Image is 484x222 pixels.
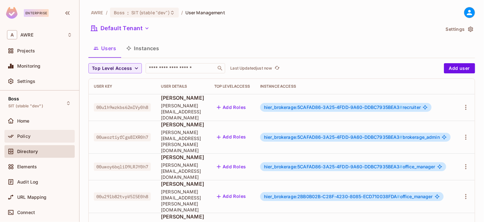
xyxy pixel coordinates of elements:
[127,10,129,15] span: :
[17,179,38,185] span: Audit Log
[161,162,204,180] span: [PERSON_NAME][EMAIL_ADDRESS][DOMAIN_NAME]
[273,64,281,72] button: refresh
[214,102,249,112] button: Add Roles
[106,10,107,16] li: /
[400,104,403,110] span: #
[274,65,280,71] span: refresh
[214,162,249,172] button: Add Roles
[6,7,17,19] img: SReyMgAAAABJRU5ErkJggg==
[181,10,183,16] li: /
[161,154,204,161] span: [PERSON_NAME]
[264,135,440,140] span: brokerage_admin
[272,64,281,72] span: Click to refresh data
[8,96,19,101] span: Boss
[121,40,164,56] button: Instances
[161,94,204,101] span: [PERSON_NAME]
[17,134,31,139] span: Policy
[131,10,169,16] span: SIT (stable "dev")
[185,10,225,16] span: User Management
[88,63,142,73] button: Top Level Access
[264,104,403,110] span: hier_brokerage:5CAFAD86-3A25-4FDD-9A60-DDBC7935BEA3
[20,32,33,37] span: Workspace: AWRE
[230,66,272,71] p: Last Updated just now
[94,133,151,141] span: 00uwoztiyfCgs8IXR0h7
[161,189,204,213] span: [PERSON_NAME][EMAIL_ADDRESS][PERSON_NAME][DOMAIN_NAME]
[400,164,403,169] span: #
[161,129,204,153] span: [PERSON_NAME][EMAIL_ADDRESS][PERSON_NAME][DOMAIN_NAME]
[260,84,451,89] div: Instance Access
[94,163,151,171] span: 00uwoy6bqliD9LRJY0h7
[17,195,47,200] span: URL Mapping
[214,192,249,202] button: Add Roles
[94,192,151,201] span: 00u29lb82tvpV5I5E0h8
[114,10,125,16] span: Boss
[443,24,475,34] button: Settings
[94,84,151,89] div: User Key
[444,63,475,73] button: Add user
[214,132,249,142] button: Add Roles
[214,84,250,89] div: Top Level Access
[17,118,30,124] span: Home
[24,9,49,17] div: Enterprise
[17,149,38,154] span: Directory
[161,84,204,89] div: User Details
[7,30,17,39] span: A
[161,213,204,220] span: [PERSON_NAME]
[400,134,403,140] span: #
[8,104,43,109] span: SIT (stable "dev")
[161,180,204,187] span: [PERSON_NAME]
[17,210,35,215] span: Connect
[17,164,37,169] span: Elements
[88,23,152,33] button: Default Tenant
[17,64,41,69] span: Monitoring
[264,164,403,169] span: hier_brokerage:5CAFAD86-3A25-4FDD-9A60-DDBC7935BEA3
[264,194,433,199] span: office_manager
[264,164,435,169] span: office_manager
[94,103,151,111] span: 00u1h9wzkbs62mIVy0h8
[88,40,121,56] button: Users
[161,103,204,121] span: [PERSON_NAME][EMAIL_ADDRESS][DOMAIN_NAME]
[92,64,132,72] span: Top Level Access
[264,194,400,199] span: hier_brokerage:2BB0B02B-C28F-4230-8085-ECD710038FDA
[91,10,103,16] span: the active workspace
[161,121,204,128] span: [PERSON_NAME]
[17,79,35,84] span: Settings
[264,134,403,140] span: hier_brokerage:5CAFAD86-3A25-4FDD-9A60-DDBC7935BEA3
[17,48,35,53] span: Projects
[264,105,421,110] span: recruiter
[397,194,400,199] span: #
